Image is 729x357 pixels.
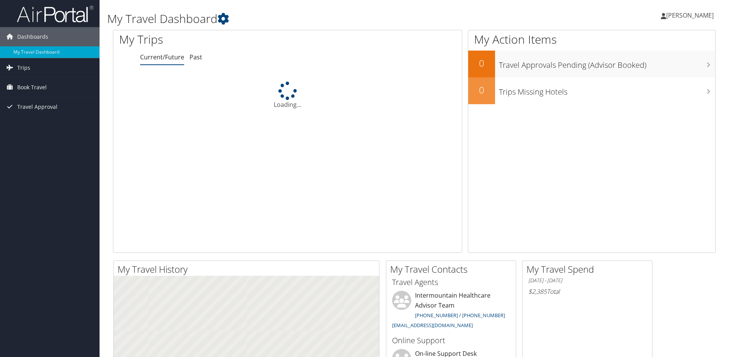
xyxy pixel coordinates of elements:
div: Loading... [113,82,462,109]
h3: Travel Agents [392,277,510,288]
a: Current/Future [140,53,184,61]
h6: Total [528,287,646,296]
a: [PHONE_NUMBER] / [PHONE_NUMBER] [415,312,505,319]
a: [PERSON_NAME] [661,4,721,27]
span: Trips [17,58,30,77]
h1: My Action Items [468,31,715,47]
a: Past [190,53,202,61]
span: Travel Approval [17,97,57,116]
h1: My Trips [119,31,311,47]
span: [PERSON_NAME] [666,11,714,20]
h3: Trips Missing Hotels [499,83,715,97]
h2: My Travel Contacts [390,263,516,276]
span: Dashboards [17,27,48,46]
h3: Travel Approvals Pending (Advisor Booked) [499,56,715,70]
h3: Online Support [392,335,510,346]
img: airportal-logo.png [17,5,93,23]
span: $2,385 [528,287,547,296]
a: 0Trips Missing Hotels [468,77,715,104]
a: [EMAIL_ADDRESS][DOMAIN_NAME] [392,322,473,329]
h2: My Travel Spend [526,263,652,276]
li: Intermountain Healthcare Advisor Team [388,291,514,332]
span: Book Travel [17,78,47,97]
h2: 0 [468,84,495,97]
h2: My Travel History [118,263,379,276]
h6: [DATE] - [DATE] [528,277,646,284]
h2: 0 [468,57,495,70]
a: 0Travel Approvals Pending (Advisor Booked) [468,51,715,77]
h1: My Travel Dashboard [107,11,517,27]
